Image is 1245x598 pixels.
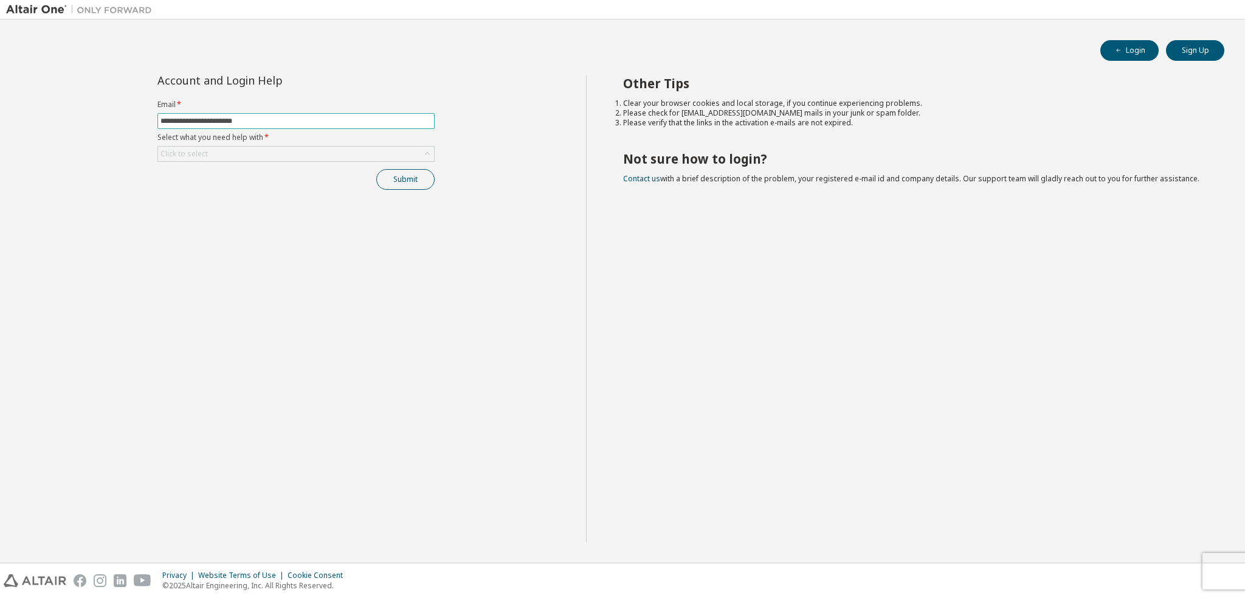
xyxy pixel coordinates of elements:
li: Clear your browser cookies and local storage, if you continue experiencing problems. [623,99,1203,108]
button: Login [1100,40,1159,61]
img: altair_logo.svg [4,574,66,587]
div: Website Terms of Use [198,571,288,580]
div: Account and Login Help [157,75,379,85]
span: with a brief description of the problem, your registered e-mail id and company details. Our suppo... [623,173,1199,184]
li: Please check for [EMAIL_ADDRESS][DOMAIN_NAME] mails in your junk or spam folder. [623,108,1203,118]
img: youtube.svg [134,574,151,587]
div: Privacy [162,571,198,580]
div: Cookie Consent [288,571,350,580]
h2: Other Tips [623,75,1203,91]
img: linkedin.svg [114,574,126,587]
img: facebook.svg [74,574,86,587]
button: Sign Up [1166,40,1224,61]
h2: Not sure how to login? [623,151,1203,167]
img: instagram.svg [94,574,106,587]
a: Contact us [623,173,660,184]
div: Click to select [158,147,434,161]
label: Select what you need help with [157,133,435,142]
label: Email [157,100,435,110]
button: Submit [376,169,435,190]
p: © 2025 Altair Engineering, Inc. All Rights Reserved. [162,580,350,591]
img: Altair One [6,4,158,16]
li: Please verify that the links in the activation e-mails are not expired. [623,118,1203,128]
div: Click to select [160,149,208,159]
